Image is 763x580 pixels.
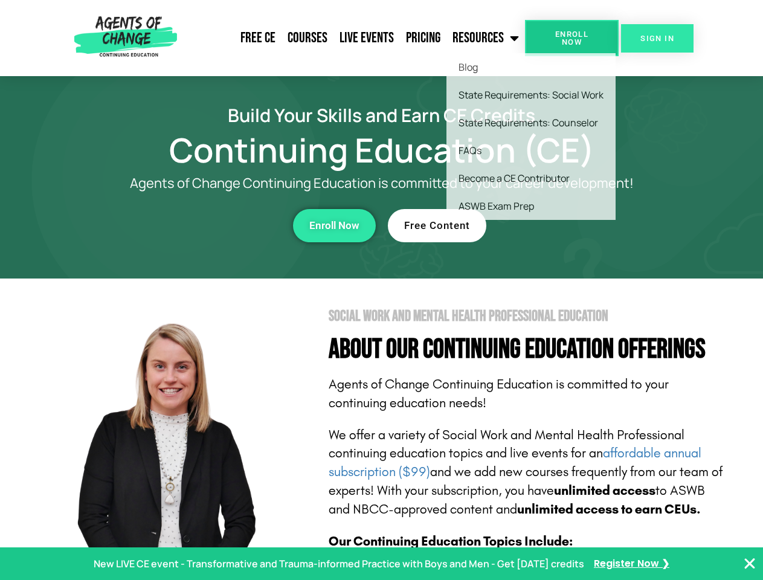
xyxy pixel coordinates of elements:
a: Pricing [400,23,446,53]
a: FAQs [446,137,616,164]
b: unlimited access to earn CEUs. [517,501,701,517]
a: State Requirements: Counselor [446,109,616,137]
ul: Resources [446,53,616,220]
a: Live Events [333,23,400,53]
a: SIGN IN [621,24,694,53]
button: Close Banner [742,556,757,571]
h2: Build Your Skills and Earn CE Credits [37,106,726,124]
span: Agents of Change Continuing Education is committed to your continuing education needs! [329,376,669,411]
a: Enroll Now [293,209,376,242]
a: Register Now ❯ [594,555,669,573]
span: Enroll Now [309,221,359,231]
h2: Social Work and Mental Health Professional Education [329,309,726,324]
p: We offer a variety of Social Work and Mental Health Professional continuing education topics and ... [329,426,726,519]
a: Free CE [234,23,282,53]
span: SIGN IN [640,34,674,42]
p: New LIVE CE event - Transformative and Trauma-informed Practice with Boys and Men - Get [DATE] cr... [94,555,584,573]
b: unlimited access [554,483,655,498]
h4: About Our Continuing Education Offerings [329,336,726,363]
p: Agents of Change Continuing Education is committed to your career development! [86,176,678,191]
span: Free Content [404,221,470,231]
a: Courses [282,23,333,53]
b: Our Continuing Education Topics Include: [329,533,573,549]
nav: Menu [182,23,525,53]
a: Blog [446,53,616,81]
a: Enroll Now [525,20,619,56]
a: Free Content [388,209,486,242]
h1: Continuing Education (CE) [37,136,726,164]
a: Become a CE Contributor [446,164,616,192]
a: State Requirements: Social Work [446,81,616,109]
a: ASWB Exam Prep [446,192,616,220]
a: Resources [446,23,525,53]
span: Enroll Now [544,30,599,46]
